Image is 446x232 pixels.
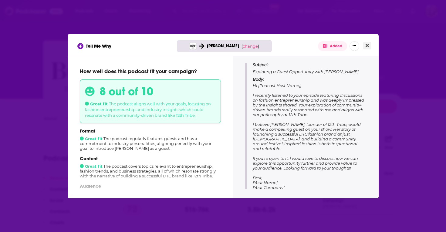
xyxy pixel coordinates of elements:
p: Exploring a Guest Opportunity with [PERSON_NAME] [253,62,367,74]
span: Great fit [85,101,108,106]
p: Format [80,128,221,134]
button: Added [318,41,347,51]
span: Great fit [80,136,103,141]
span: Body: [253,77,264,82]
img: The Business of Fashion Podcast [189,42,197,50]
p: How well does this podcast fit your campaign? [80,68,221,75]
button: Show More Button [350,41,359,51]
span: The podcast aligns well with your goals, focusing on fashion entrepreneurship and industry insigh... [85,101,211,118]
span: ( ) [242,44,259,49]
button: Close [363,42,371,49]
p: Audience [80,183,221,189]
div: The podcast regularly features guests and has a commitment to industry personalities, aligning pe... [80,128,221,151]
span: Subject: [253,62,269,67]
span: [PERSON_NAME] [207,43,239,49]
span: Hi [Podcast Host Name], I recently listened to your episode featuring discussions on fashion entr... [253,83,364,190]
img: tell me why sparkle [78,44,83,48]
span: Great fit [80,164,103,169]
span: Tell Me Why [86,43,111,49]
div: The audience primarily comprises fashion professionals and enthusiasts, closely matching the demo... [80,183,221,206]
h3: 8 out of 10 [100,85,153,98]
p: Content [80,156,221,161]
div: The podcast covers topics relevant to entrepreneurship, fashion trends, and business strategies, ... [80,156,221,178]
span: change [243,44,258,49]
